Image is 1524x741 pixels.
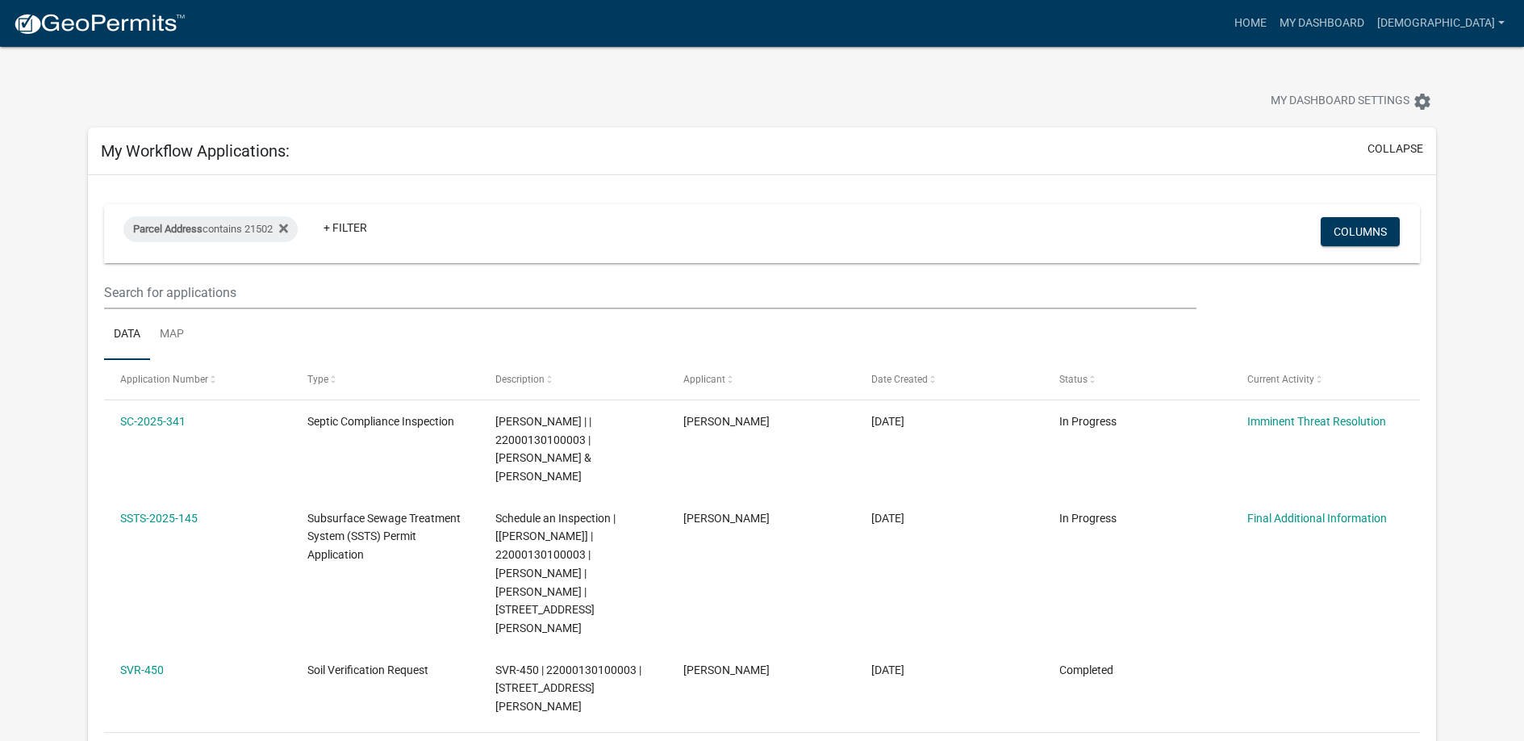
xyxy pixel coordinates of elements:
span: 05/14/2025 [871,512,904,525]
datatable-header-cell: Application Number [104,360,292,399]
datatable-header-cell: Status [1044,360,1232,399]
a: Home [1228,8,1273,39]
span: Description [495,374,545,385]
span: Current Activity [1247,374,1314,385]
span: My Dashboard Settings [1271,92,1409,111]
span: 11/12/2024 [871,664,904,676]
span: Applicant [683,374,725,385]
span: Sheila Dahl | | 22000130100003 | LEON D ANDERSON & LISA A ANDERSON [495,415,591,483]
a: Map [150,309,194,361]
span: SVR-450 | 22000130100003 | 21502 JEWETT LAKE RD [495,664,641,714]
datatable-header-cell: Type [292,360,480,399]
i: settings [1413,92,1432,111]
a: Data [104,309,150,361]
div: contains 21502 [123,216,298,242]
span: Completed [1059,664,1113,676]
span: Bill Schueller [683,512,770,525]
input: Search for applications [104,276,1196,309]
button: My Dashboard Settingssettings [1258,86,1445,117]
a: Imminent Threat Resolution [1247,415,1386,428]
span: Date Created [871,374,928,385]
h5: My Workflow Applications: [101,141,290,161]
span: In Progress [1059,415,1117,428]
a: SSTS-2025-145 [120,512,198,525]
a: + Filter [311,213,380,242]
span: Septic Compliance Inspection [307,415,454,428]
span: Application Number [120,374,208,385]
span: Bill Schueller [683,415,770,428]
span: Bill Schueller [683,664,770,676]
span: 06/10/2025 [871,415,904,428]
span: Schedule an Inspection | [Andrea Perales] | 22000130100003 | LEON D ANDERSON | LISA A ANDERSON | ... [495,512,616,635]
a: [DEMOGRAPHIC_DATA] [1371,8,1511,39]
a: SVR-450 [120,664,164,676]
span: Subsurface Sewage Treatment System (SSTS) Permit Application [307,512,461,562]
a: SC-2025-341 [120,415,186,428]
datatable-header-cell: Current Activity [1232,360,1420,399]
button: collapse [1367,140,1423,157]
a: My Dashboard [1273,8,1371,39]
span: Type [307,374,328,385]
datatable-header-cell: Date Created [856,360,1044,399]
span: Status [1059,374,1088,385]
a: Final Additional Information [1247,512,1387,525]
span: In Progress [1059,512,1117,525]
span: Parcel Address [133,223,203,235]
datatable-header-cell: Description [480,360,668,399]
span: Soil Verification Request [307,664,428,676]
datatable-header-cell: Applicant [668,360,856,399]
button: Columns [1321,217,1400,246]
